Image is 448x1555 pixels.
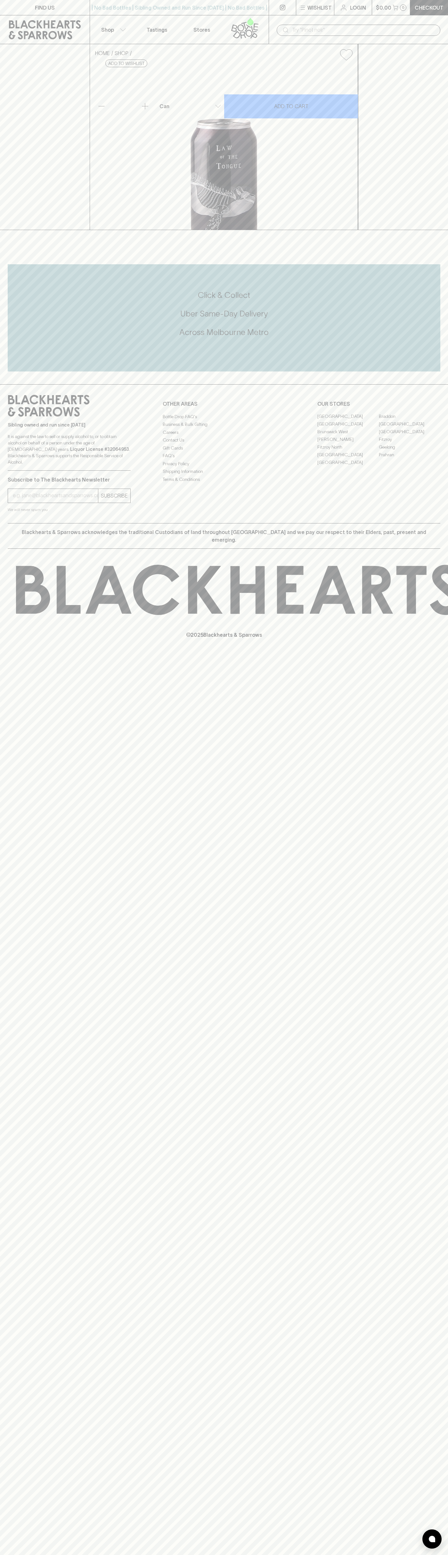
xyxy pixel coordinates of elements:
div: Call to action block [8,264,440,371]
p: Subscribe to The Blackhearts Newsletter [8,476,131,483]
p: OTHER AREAS [163,400,286,408]
button: Add to wishlist [338,47,355,63]
a: Shipping Information [163,468,286,475]
a: Contact Us [163,436,286,444]
a: Geelong [379,443,440,451]
input: Try "Pinot noir" [292,25,435,35]
a: Fitzroy North [317,443,379,451]
img: bubble-icon [429,1536,435,1542]
img: 50788.png [90,66,358,230]
p: It is against the law to sell or supply alcohol to, or to obtain alcohol on behalf of a person un... [8,433,131,465]
div: Can [157,100,224,113]
a: [GEOGRAPHIC_DATA] [317,459,379,466]
a: Careers [163,428,286,436]
a: Braddon [379,413,440,420]
a: Business & Bulk Gifting [163,421,286,428]
p: 0 [402,6,404,9]
p: Shop [101,26,114,34]
p: Can [159,102,169,110]
a: Stores [179,15,224,44]
input: e.g. jane@blackheartsandsparrows.com.au [13,490,98,501]
a: [GEOGRAPHIC_DATA] [379,420,440,428]
p: Stores [193,26,210,34]
p: OUR STORES [317,400,440,408]
h5: Click & Collect [8,290,440,300]
button: Add to wishlist [105,60,147,67]
p: ADD TO CART [274,102,308,110]
a: Privacy Policy [163,460,286,467]
p: SUBSCRIBE [101,492,128,499]
p: Blackhearts & Sparrows acknowledges the traditional Custodians of land throughout [GEOGRAPHIC_DAT... [12,528,436,544]
h5: Across Melbourne Metro [8,327,440,338]
button: SUBSCRIBE [98,489,130,503]
button: ADD TO CART [224,94,358,118]
a: SHOP [115,50,128,56]
p: Checkout [415,4,444,12]
p: We will never spam you [8,506,131,513]
p: $0.00 [376,4,391,12]
p: Login [350,4,366,12]
a: [GEOGRAPHIC_DATA] [317,413,379,420]
a: Bottle Drop FAQ's [163,413,286,420]
a: [PERSON_NAME] [317,436,379,443]
h5: Uber Same-Day Delivery [8,308,440,319]
a: [GEOGRAPHIC_DATA] [379,428,440,436]
a: FAQ's [163,452,286,460]
a: Fitzroy [379,436,440,443]
button: Shop [90,15,135,44]
a: [GEOGRAPHIC_DATA] [317,451,379,459]
a: HOME [95,50,110,56]
a: Tastings [134,15,179,44]
a: Gift Cards [163,444,286,452]
p: Tastings [147,26,167,34]
p: Wishlist [307,4,332,12]
a: Brunswick West [317,428,379,436]
strong: Liquor License #32064953 [70,447,129,452]
a: Prahran [379,451,440,459]
p: Sibling owned and run since [DATE] [8,422,131,428]
a: [GEOGRAPHIC_DATA] [317,420,379,428]
p: FIND US [35,4,55,12]
a: Terms & Conditions [163,475,286,483]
